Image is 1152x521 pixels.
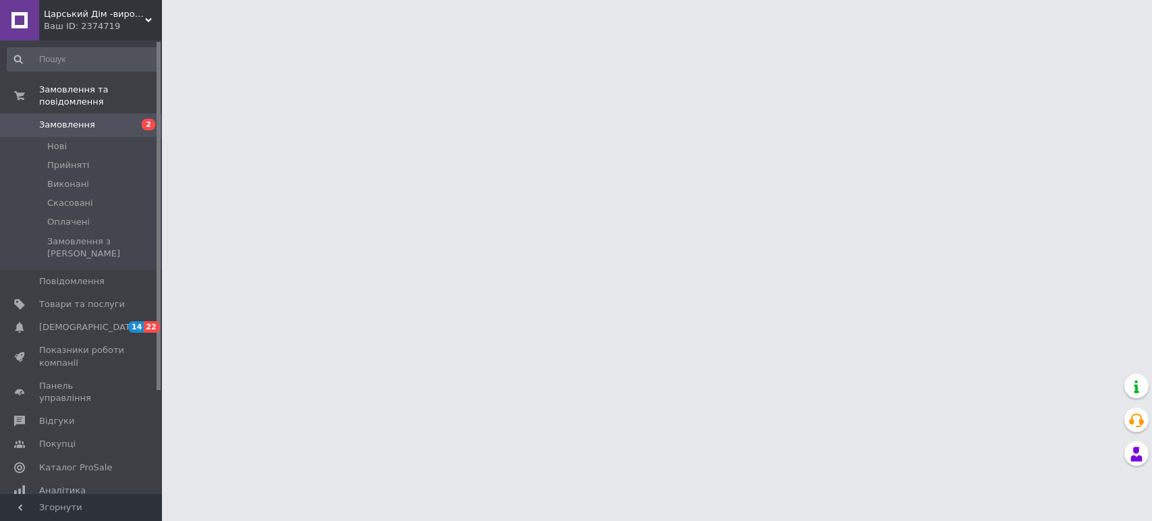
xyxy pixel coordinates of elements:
[47,236,157,260] span: Замовлення з [PERSON_NAME]
[39,321,139,333] span: [DEMOGRAPHIC_DATA]
[39,380,125,404] span: Панель управління
[128,321,144,333] span: 14
[39,119,95,131] span: Замовлення
[39,415,74,427] span: Відгуки
[39,84,162,108] span: Замовлення та повідомлення
[144,321,159,333] span: 22
[47,197,93,209] span: Скасовані
[39,298,125,310] span: Товари та послуги
[39,438,76,450] span: Покупці
[47,159,89,171] span: Прийняті
[47,178,89,190] span: Виконані
[47,216,90,228] span: Оплачені
[39,462,112,474] span: Каталог ProSale
[7,47,159,72] input: Пошук
[44,8,145,20] span: Царський Дім -виробник постільної білизни із натуральних тканин
[39,275,105,287] span: Повідомлення
[142,119,155,130] span: 2
[47,140,67,153] span: Нові
[39,485,86,497] span: Аналітика
[39,344,125,368] span: Показники роботи компанії
[44,20,162,32] div: Ваш ID: 2374719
